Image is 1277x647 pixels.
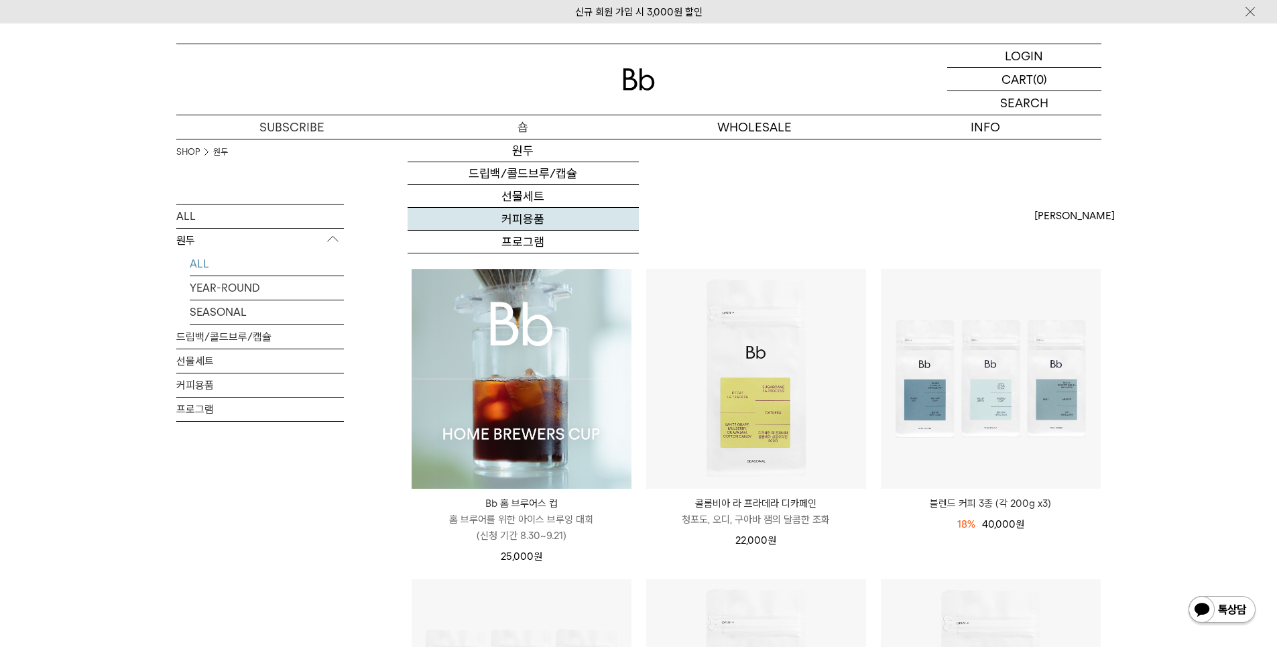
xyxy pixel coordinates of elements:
a: 숍 [408,115,639,139]
a: 콜롬비아 라 프라데라 디카페인 청포도, 오디, 구아바 잼의 달콤한 조화 [646,495,866,528]
img: Bb 홈 브루어스 컵 [412,269,631,489]
span: 원 [534,550,542,563]
a: 선물세트 [408,185,639,208]
a: 드립백/콜드브루/캡슐 [408,162,639,185]
a: ALL [176,204,344,228]
a: ALL [190,252,344,276]
a: 블렌드 커피 3종 (각 200g x3) [881,495,1101,512]
span: 원 [1016,518,1024,530]
a: SUBSCRIBE [176,115,408,139]
img: 카카오톡 채널 1:1 채팅 버튼 [1187,595,1257,627]
a: Bb 홈 브루어스 컵 홈 브루어를 위한 아이스 브루잉 대회(신청 기간 8.30~9.21) [412,495,631,544]
span: 25,000 [501,550,542,563]
div: 18% [957,516,975,532]
p: CART [1001,68,1033,91]
p: 청포도, 오디, 구아바 잼의 달콤한 조화 [646,512,866,528]
a: 원두 [213,145,228,159]
p: Bb 홈 브루어스 컵 [412,495,631,512]
a: 커피용품 [176,373,344,397]
img: 블렌드 커피 3종 (각 200g x3) [881,269,1101,489]
p: LOGIN [1005,44,1043,67]
p: WHOLESALE [639,115,870,139]
a: 신규 회원 가입 시 3,000원 할인 [575,6,703,18]
a: 프로그램 [176,398,344,421]
img: 로고 [623,68,655,91]
a: 원두 [408,139,639,162]
span: [PERSON_NAME] [1034,208,1115,224]
a: 선물세트 [176,349,344,373]
a: CART (0) [947,68,1101,91]
img: 콜롬비아 라 프라데라 디카페인 [646,269,866,489]
a: LOGIN [947,44,1101,68]
p: 콜롬비아 라 프라데라 디카페인 [646,495,866,512]
p: SEARCH [1000,91,1048,115]
a: YEAR-ROUND [190,276,344,300]
a: SHOP [176,145,200,159]
p: 원두 [176,229,344,253]
a: SEASONAL [190,300,344,324]
p: 홈 브루어를 위한 아이스 브루잉 대회 (신청 기간 8.30~9.21) [412,512,631,544]
a: 프로그램 [408,231,639,253]
span: 40,000 [982,518,1024,530]
a: 커피용품 [408,208,639,231]
p: (0) [1033,68,1047,91]
a: 드립백/콜드브루/캡슐 [176,325,344,349]
p: INFO [870,115,1101,139]
span: 원 [768,534,776,546]
span: 22,000 [735,534,776,546]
